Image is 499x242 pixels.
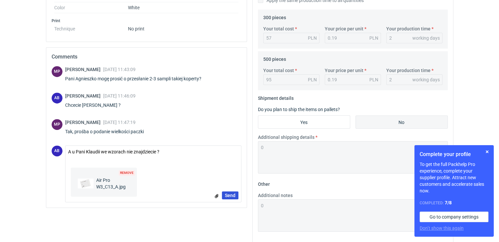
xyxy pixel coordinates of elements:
figcaption: MP [52,66,62,77]
span: Remove [119,170,135,176]
label: Your production time [386,25,431,32]
div: Agnieszka Biniarz [52,93,62,103]
div: PLN [369,35,378,41]
span: [DATE] 11:47:19 [103,120,136,125]
dd: White [128,2,239,13]
button: Skip for now [483,148,491,156]
label: Your price per unit [325,25,363,32]
span: Send [225,193,235,198]
textarea: A u Pani Klaudii we wzorach nie znajdziecie ? [65,146,241,160]
legend: 300 pieces [263,12,286,20]
span: [PERSON_NAME] [65,67,103,72]
h1: Complete your profile [420,150,488,158]
span: Air Pro W3_C13_A.jpg [94,177,130,190]
strong: 7 / 8 [445,200,452,205]
figcaption: AB [52,145,62,156]
label: Do you plan to ship the items on pallets? [258,107,340,112]
h2: Comments [52,53,241,61]
label: Your total cost [263,67,294,74]
p: To get the full Packhelp Pro experience, complete your supplier profile. Attract new customers an... [420,161,488,194]
legend: Other [258,179,270,187]
div: Chcecie [PERSON_NAME] ? [65,102,136,108]
div: Pani Agnieszko mogę prosić o przesłanie 2-3 sampli takiej koperty? [65,75,209,82]
div: PLN [308,76,317,83]
dt: Color [54,2,128,13]
dd: No print [128,23,239,31]
div: Completed: [420,199,488,206]
img: tCxAX2V5FdASEsHocXQ4xonrqkMVAolFXvrIpOMl.jpg [78,179,94,189]
div: Tak, prośba o podanie wielkości paczki [65,128,152,135]
span: [DATE] 11:46:09 [103,93,136,99]
div: PLN [308,35,317,41]
figcaption: MP [52,119,62,130]
dt: Technique [54,23,128,31]
legend: 500 pieces [263,54,286,62]
div: Michał Palasek [52,119,62,130]
label: Your price per unit [325,67,363,74]
textarea: 0 [258,199,448,232]
legend: Shipment details [258,93,294,101]
div: working days [412,76,440,83]
div: Agnieszka Biniarz [52,145,62,156]
a: Go to company settings [420,212,488,222]
div: working days [412,35,440,41]
span: [DATE] 11:43:09 [103,67,136,72]
button: Send [222,191,238,199]
textarea: 0 [258,141,448,174]
div: PLN [369,76,378,83]
span: [PERSON_NAME] [65,93,103,99]
div: Michał Palasek [52,66,62,77]
figcaption: AB [52,93,62,103]
label: Your total cost [263,25,294,32]
span: [PERSON_NAME] [65,120,103,125]
button: Don’t show this again [420,225,464,231]
h3: Print [52,18,241,23]
label: Your production time [386,67,431,74]
label: Additional shipping details [258,134,314,141]
label: Additional notes [258,192,293,199]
